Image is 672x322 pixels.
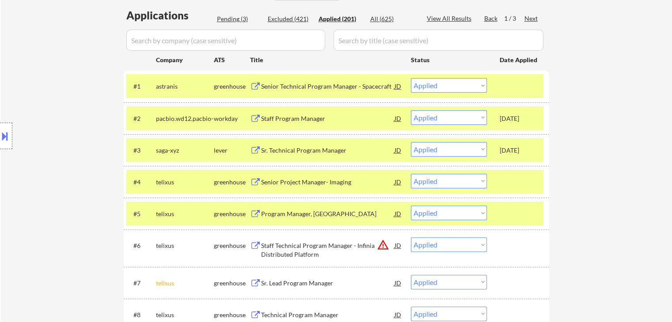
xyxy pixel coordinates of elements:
div: telixus [156,210,214,218]
div: Back [484,14,498,23]
div: JD [394,142,402,158]
div: Sr. Technical Program Manager [261,146,395,155]
div: Staff Program Manager [261,114,395,123]
div: greenhouse [214,82,250,91]
div: JD [394,78,402,94]
div: Status [411,52,487,67]
div: JD [394,174,402,190]
div: #7 [133,279,149,288]
div: telixus [156,241,214,250]
div: greenhouse [214,241,250,250]
div: Technical Program Manager [261,311,395,319]
div: Company [156,56,214,64]
button: warning_amber [377,239,389,251]
div: telixus [156,178,214,187]
div: JD [394,237,402,253]
div: Applied (201) [319,15,363,23]
div: JD [394,206,402,221]
div: telixus [156,279,214,288]
div: Title [250,56,402,64]
div: greenhouse [214,311,250,319]
div: Excluded (421) [268,15,312,23]
div: 1 / 3 [504,14,524,23]
div: Senior Project Manager- Imaging [261,178,395,187]
div: All (625) [370,15,414,23]
div: #8 [133,311,149,319]
div: [DATE] [500,114,539,123]
div: pacbio.wd12.pacbio- [156,114,214,123]
div: JD [394,110,402,126]
div: Next [524,14,539,23]
div: workday [214,114,250,123]
div: JD [394,275,402,291]
input: Search by title (case sensitive) [334,30,543,51]
div: Program Manager, [GEOGRAPHIC_DATA] [261,210,395,218]
div: #6 [133,241,149,250]
div: View All Results [427,14,474,23]
div: saga-xyz [156,146,214,155]
div: greenhouse [214,210,250,218]
div: Staff Technical Program Manager - Infinia Distributed Platform [261,241,395,258]
div: astranis [156,82,214,91]
div: Applications [126,10,214,21]
div: greenhouse [214,279,250,288]
div: lever [214,146,250,155]
div: telixus [156,311,214,319]
div: Sr. Lead Program Manager [261,279,395,288]
input: Search by company (case sensitive) [126,30,325,51]
div: ATS [214,56,250,64]
div: Senior Technical Program Manager - Spacecraft [261,82,395,91]
div: Pending (3) [217,15,261,23]
div: greenhouse [214,178,250,187]
div: Date Applied [500,56,539,64]
div: [DATE] [500,146,539,155]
